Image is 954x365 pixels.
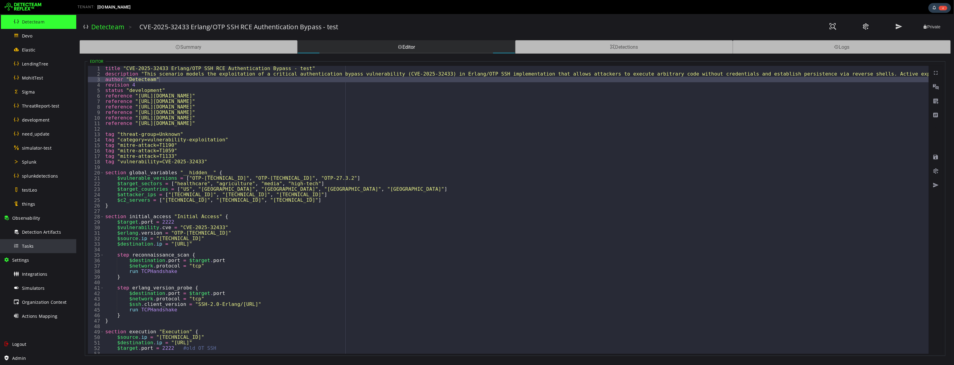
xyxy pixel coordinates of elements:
[939,6,947,10] span: 4
[12,255,28,260] div: 38
[12,211,28,216] div: 30
[12,123,28,129] div: 14
[12,101,28,107] div: 10
[22,313,57,319] span: Actions Mapping
[12,249,28,255] div: 37
[12,90,28,96] div: 8
[22,89,35,95] span: Sigma
[22,201,35,207] span: things
[24,315,27,321] span: Toggle code folding, rows 49 through 100
[12,299,28,304] div: 46
[12,277,28,282] div: 42
[12,326,28,331] div: 51
[12,118,28,123] div: 13
[12,222,28,227] div: 32
[12,52,28,57] div: 1
[12,167,28,172] div: 22
[12,200,28,205] div: 28
[22,103,59,109] span: ThreatReport-test
[12,172,28,178] div: 23
[12,260,28,266] div: 39
[22,145,52,151] span: simulator-test
[22,61,48,67] span: LendingTree
[24,200,27,205] span: Toggle code folding, rows 28 through 47
[22,33,32,39] span: Devo
[22,187,37,193] span: testLeo
[12,282,28,288] div: 43
[12,355,26,361] span: Admin
[12,96,28,101] div: 9
[12,134,28,140] div: 16
[15,9,48,17] a: Detecteam
[22,117,49,123] span: development
[12,215,40,221] span: Observability
[52,9,56,16] span: >
[12,257,29,263] span: Settings
[12,145,28,151] div: 18
[11,45,29,50] legend: Editor
[12,151,28,156] div: 19
[22,271,47,277] span: Integrations
[221,26,439,40] div: Editor
[12,341,26,347] span: Logout
[24,271,27,277] span: Toggle code folding, rows 41 through 46
[12,288,28,293] div: 44
[840,9,871,17] button: Private
[12,189,28,194] div: 26
[22,229,61,235] span: Detection Artifacts
[12,238,28,244] div: 35
[3,26,221,40] div: Summary
[12,310,28,315] div: 48
[439,26,657,40] div: Detections
[12,156,28,161] div: 20
[12,194,28,200] div: 27
[928,3,951,13] div: Task Notifications
[12,129,28,134] div: 15
[12,205,28,211] div: 29
[847,10,864,15] span: Private
[97,5,131,9] span: [DOMAIN_NAME]
[12,161,28,167] div: 21
[12,271,28,277] div: 41
[12,293,28,299] div: 45
[12,140,28,145] div: 17
[12,233,28,238] div: 34
[12,112,28,118] div: 12
[12,68,28,74] div: 4
[12,63,28,68] div: 3
[12,315,28,321] div: 49
[22,299,67,305] span: Organization Context
[12,331,28,337] div: 52
[22,285,45,291] span: Simulators
[12,85,28,90] div: 7
[63,9,262,17] h3: CVE-2025-32433 Erlang/OTP SSH RCE Authentication Bypass - test
[12,57,28,63] div: 2
[77,5,95,9] span: TENANT:
[12,183,28,189] div: 25
[12,304,28,310] div: 47
[12,79,28,85] div: 6
[22,159,36,165] span: Splunk
[12,244,28,249] div: 36
[12,266,28,271] div: 40
[12,216,28,222] div: 31
[24,238,27,244] span: Toggle code folding, rows 35 through 39
[12,321,28,326] div: 50
[12,107,28,112] div: 11
[12,178,28,183] div: 24
[12,74,28,79] div: 5
[22,243,34,249] span: Tasks
[657,26,874,40] div: Logs
[12,227,28,233] div: 33
[12,337,28,342] div: 53
[22,173,58,179] span: splunkdetections
[24,156,27,161] span: Toggle code folding, rows 20 through 26
[22,131,49,137] span: need_update
[22,75,43,81] span: MohitTest
[22,19,45,25] span: Detecteam
[22,47,35,53] span: Elastic
[5,2,41,12] img: Detecteam logo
